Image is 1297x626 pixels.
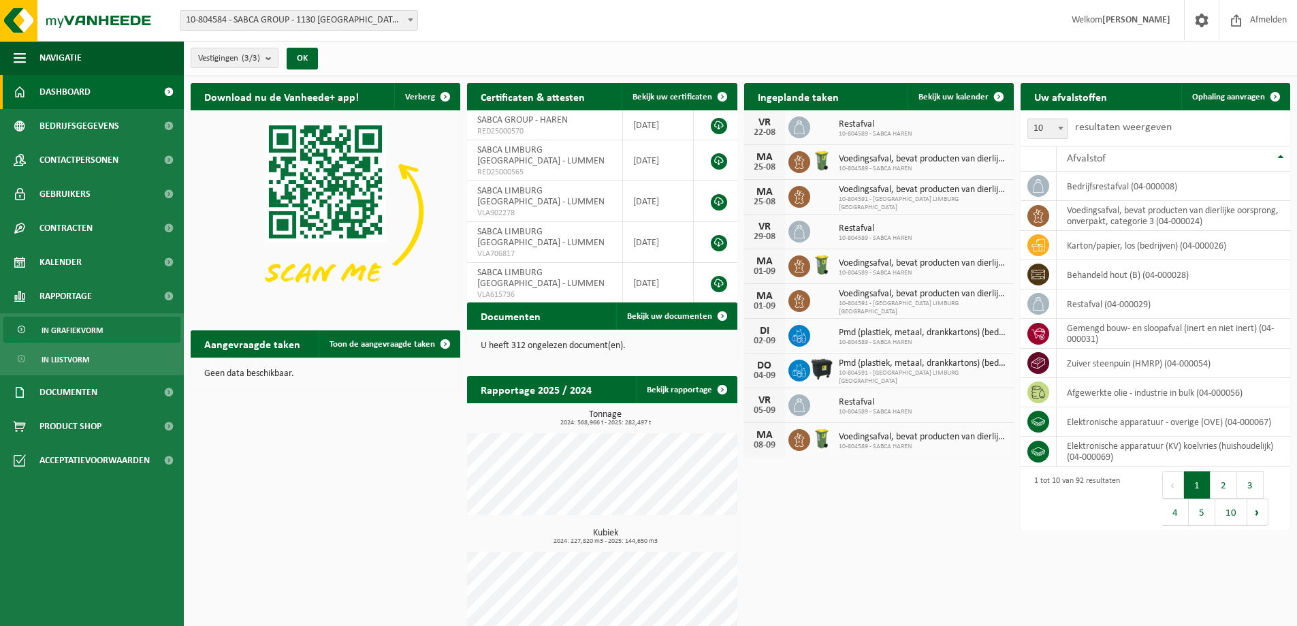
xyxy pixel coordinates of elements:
[474,420,737,426] span: 2024: 568,966 t - 2025: 282,497 t
[1057,201,1290,231] td: voedingsafval, bevat producten van dierlijke oorsprong, onverpakt, categorie 3 (04-000024)
[839,119,912,130] span: Restafval
[467,83,598,110] h2: Certificaten & attesten
[839,397,912,408] span: Restafval
[39,375,97,409] span: Documenten
[839,223,912,234] span: Restafval
[180,11,417,30] span: 10-804584 - SABCA GROUP - 1130 HAREN, HAACHTSESTEENWEG 1470
[744,83,852,110] h2: Ingeplande taken
[477,208,611,219] span: VLA902278
[474,538,737,545] span: 2024: 227,820 m3 - 2025: 144,650 m3
[477,289,611,300] span: VLA615736
[204,369,447,379] p: Geen data beschikbaar.
[39,177,91,211] span: Gebruikers
[1189,499,1215,526] button: 5
[839,358,1007,369] span: Pmd (plastiek, metaal, drankkartons) (bedrijven)
[1215,499,1247,526] button: 10
[1075,122,1172,133] label: resultaten weergeven
[623,181,694,222] td: [DATE]
[1192,93,1265,101] span: Ophaling aanvragen
[1057,407,1290,437] td: elektronische apparatuur - overige (OVE) (04-000067)
[839,289,1007,300] span: Voedingsafval, bevat producten van dierlijke oorsprong, onverpakt, categorie 3
[751,326,778,337] div: DI
[1057,172,1290,201] td: bedrijfsrestafval (04-000008)
[1057,319,1290,349] td: gemengd bouw- en sloopafval (inert en niet inert) (04-000031)
[39,409,101,443] span: Product Shop
[474,410,737,426] h3: Tonnage
[623,140,694,181] td: [DATE]
[751,337,778,346] div: 02-09
[191,110,460,313] img: Download de VHEPlus App
[839,443,1007,451] span: 10-804589 - SABCA HAREN
[42,347,89,373] span: In lijstvorm
[751,187,778,198] div: MA
[616,302,736,330] a: Bekijk uw documenten
[287,48,318,69] button: OK
[839,258,1007,269] span: Voedingsafval, bevat producten van dierlijke oorsprong, onverpakt, categorie 3
[477,249,611,260] span: VLA706817
[839,408,912,416] span: 10-804589 - SABCA HAREN
[839,369,1007,386] span: 10-804591 - [GEOGRAPHIC_DATA] LIMBURG [GEOGRAPHIC_DATA]
[1057,231,1290,260] td: karton/papier, los (bedrijven) (04-000026)
[198,48,260,69] span: Vestigingen
[839,195,1007,212] span: 10-804591 - [GEOGRAPHIC_DATA] LIMBURG [GEOGRAPHIC_DATA]
[633,93,712,101] span: Bekijk uw certificaten
[477,268,605,289] span: SABCA LIMBURG [GEOGRAPHIC_DATA] - LUMMEN
[810,358,833,381] img: WB-1100-HPE-AE-01
[908,83,1012,110] a: Bekijk uw kalender
[1211,471,1237,499] button: 2
[242,54,260,63] count: (3/3)
[839,234,912,242] span: 10-804589 - SABCA HAREN
[180,10,418,31] span: 10-804584 - SABCA GROUP - 1130 HAREN, HAACHTSESTEENWEG 1470
[839,130,912,138] span: 10-804589 - SABCA HAREN
[39,245,82,279] span: Kalender
[1181,83,1289,110] a: Ophaling aanvragen
[918,93,989,101] span: Bekijk uw kalender
[467,302,554,329] h2: Documenten
[39,143,118,177] span: Contactpersonen
[1028,119,1068,138] span: 10
[751,371,778,381] div: 04-09
[481,341,723,351] p: U heeft 312 ongelezen document(en).
[1057,260,1290,289] td: behandeld hout (B) (04-000028)
[623,222,694,263] td: [DATE]
[477,115,568,125] span: SABCA GROUP - HAREN
[839,328,1007,339] span: Pmd (plastiek, metaal, drankkartons) (bedrijven)
[1027,470,1120,527] div: 1 tot 10 van 92 resultaten
[39,109,119,143] span: Bedrijfsgegevens
[477,126,611,137] span: RED25000570
[751,128,778,138] div: 22-08
[1057,349,1290,378] td: zuiver steenpuin (HMRP) (04-000054)
[839,432,1007,443] span: Voedingsafval, bevat producten van dierlijke oorsprong, onverpakt, categorie 3
[1237,471,1264,499] button: 3
[3,317,180,343] a: In grafiekvorm
[394,83,459,110] button: Verberg
[751,198,778,207] div: 25-08
[751,441,778,450] div: 08-09
[319,330,459,358] a: Toon de aangevraagde taken
[1184,471,1211,499] button: 1
[1067,153,1106,164] span: Afvalstof
[623,110,694,140] td: [DATE]
[839,300,1007,316] span: 10-804591 - [GEOGRAPHIC_DATA] LIMBURG [GEOGRAPHIC_DATA]
[477,167,611,178] span: RED25000565
[39,75,91,109] span: Dashboard
[1057,378,1290,407] td: afgewerkte olie - industrie in bulk (04-000056)
[191,330,314,357] h2: Aangevraagde taken
[751,152,778,163] div: MA
[751,163,778,172] div: 25-08
[810,253,833,277] img: WB-0140-HPE-GN-50
[1247,499,1268,526] button: Next
[839,165,1007,173] span: 10-804589 - SABCA HAREN
[330,340,435,349] span: Toon de aangevraagde taken
[751,360,778,371] div: DO
[839,269,1007,277] span: 10-804589 - SABCA HAREN
[839,339,1007,347] span: 10-804589 - SABCA HAREN
[477,227,605,248] span: SABCA LIMBURG [GEOGRAPHIC_DATA] - LUMMEN
[751,406,778,416] div: 05-09
[1021,83,1121,110] h2: Uw afvalstoffen
[1057,289,1290,319] td: restafval (04-000029)
[751,302,778,311] div: 01-09
[477,186,605,207] span: SABCA LIMBURG [GEOGRAPHIC_DATA] - LUMMEN
[1162,471,1184,499] button: Previous
[636,376,736,403] a: Bekijk rapportage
